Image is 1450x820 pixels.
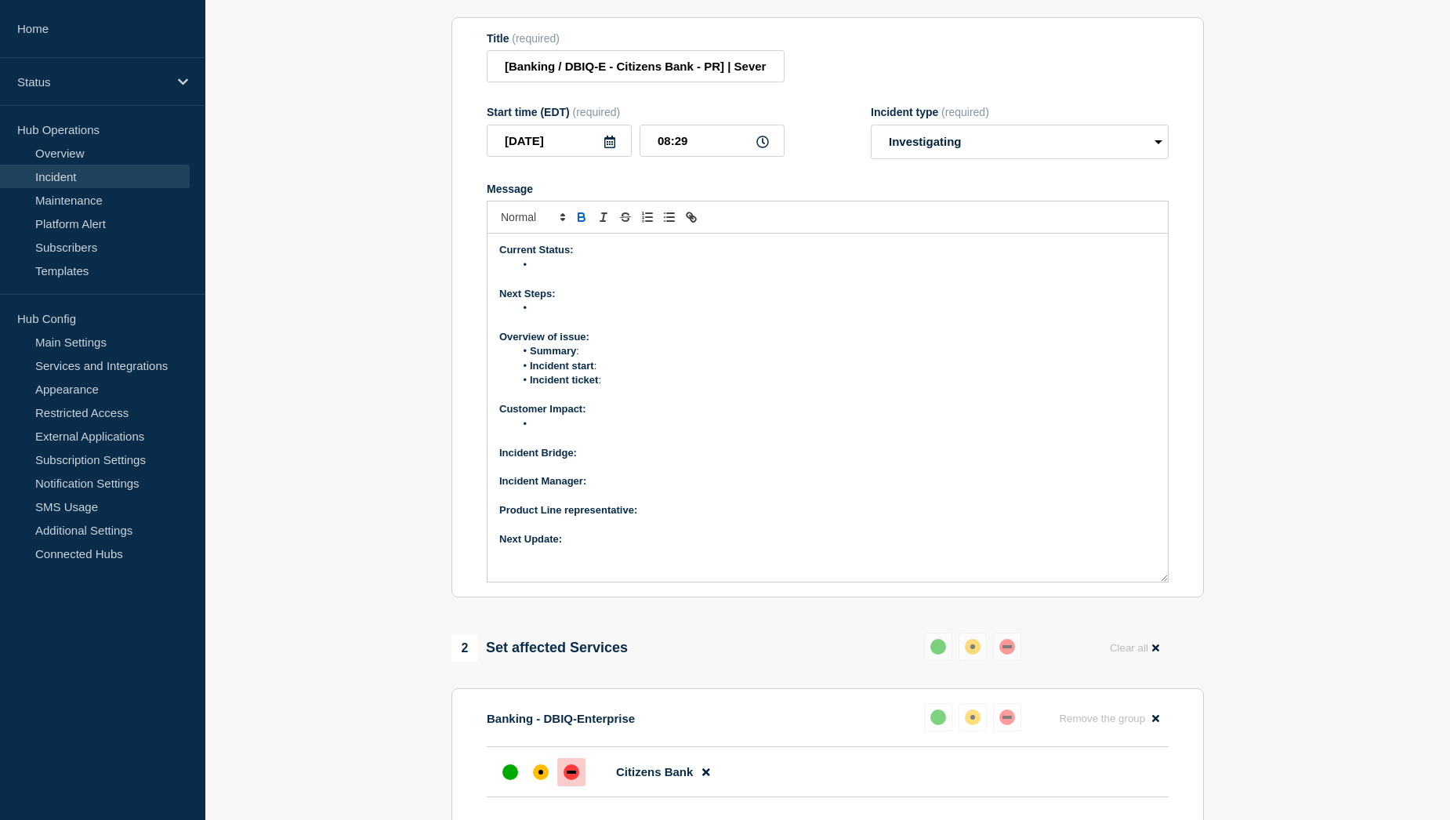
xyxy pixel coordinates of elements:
[512,32,560,45] span: (required)
[965,709,981,725] div: affected
[593,208,614,227] button: Toggle italic text
[1059,713,1145,724] span: Remove the group
[959,703,987,731] button: affected
[488,234,1168,582] div: Message
[530,345,576,357] strong: Summary
[515,373,1157,387] li: :
[871,106,1169,118] div: Incident type
[494,208,571,227] span: Font size
[499,475,586,487] strong: Incident Manager:
[499,403,586,415] strong: Customer Impact:
[487,125,632,157] input: YYYY-MM-DD
[993,633,1021,661] button: down
[499,447,577,459] strong: Incident Bridge:
[530,374,598,386] strong: Incident ticket
[930,639,946,655] div: up
[499,244,574,256] strong: Current Status:
[487,712,635,725] p: Banking - DBIQ-Enterprise
[636,208,658,227] button: Toggle ordered list
[515,359,1157,373] li: :
[680,208,702,227] button: Toggle link
[530,360,594,372] strong: Incident start
[999,639,1015,655] div: down
[941,106,989,118] span: (required)
[499,533,562,545] strong: Next Update:
[564,764,579,780] div: down
[640,125,785,157] input: HH:MM
[533,764,549,780] div: affected
[515,344,1157,358] li: :
[487,50,785,82] input: Title
[614,208,636,227] button: Toggle strikethrough text
[965,639,981,655] div: affected
[658,208,680,227] button: Toggle bulleted list
[487,106,785,118] div: Start time (EDT)
[451,635,628,662] div: Set affected Services
[487,32,785,45] div: Title
[924,633,952,661] button: up
[993,703,1021,731] button: down
[451,635,478,662] span: 2
[499,288,556,299] strong: Next Steps:
[924,703,952,731] button: up
[571,208,593,227] button: Toggle bold text
[616,765,693,778] span: Citizens Bank
[959,633,987,661] button: affected
[1049,703,1169,734] button: Remove the group
[502,764,518,780] div: up
[573,106,621,118] span: (required)
[499,504,637,516] strong: Product Line representative:
[17,75,168,89] p: Status
[999,709,1015,725] div: down
[930,709,946,725] div: up
[499,331,589,343] strong: Overview of issue:
[871,125,1169,159] select: Incident type
[1100,633,1169,663] button: Clear all
[487,183,1169,195] div: Message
